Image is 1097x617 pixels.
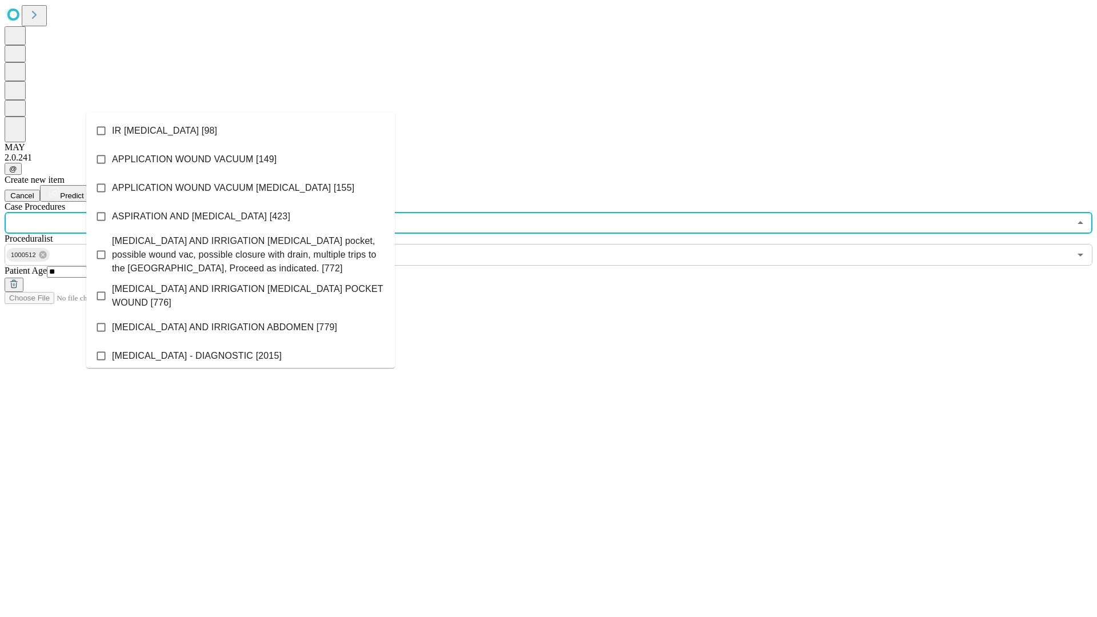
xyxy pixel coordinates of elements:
button: @ [5,163,22,175]
span: Cancel [10,191,34,200]
div: 1000512 [6,248,50,262]
span: ASPIRATION AND [MEDICAL_DATA] [423] [112,210,290,223]
span: [MEDICAL_DATA] AND IRRIGATION [MEDICAL_DATA] pocket, possible wound vac, possible closure with dr... [112,234,386,275]
button: Open [1072,247,1088,263]
span: APPLICATION WOUND VACUUM [MEDICAL_DATA] [155] [112,181,354,195]
span: Patient Age [5,266,47,275]
span: [MEDICAL_DATA] AND IRRIGATION [MEDICAL_DATA] POCKET WOUND [776] [112,282,386,310]
div: 2.0.241 [5,153,1092,163]
span: [MEDICAL_DATA] AND IRRIGATION ABDOMEN [779] [112,320,337,334]
button: Cancel [5,190,40,202]
span: Proceduralist [5,234,53,243]
button: Close [1072,215,1088,231]
span: @ [9,165,17,173]
span: APPLICATION WOUND VACUUM [149] [112,153,277,166]
span: Predict [60,191,83,200]
span: Create new item [5,175,65,185]
span: IR [MEDICAL_DATA] [98] [112,124,217,138]
span: 1000512 [6,249,41,262]
span: Scheduled Procedure [5,202,65,211]
div: MAY [5,142,1092,153]
button: Predict [40,185,93,202]
span: [MEDICAL_DATA] - DIAGNOSTIC [2015] [112,349,282,363]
